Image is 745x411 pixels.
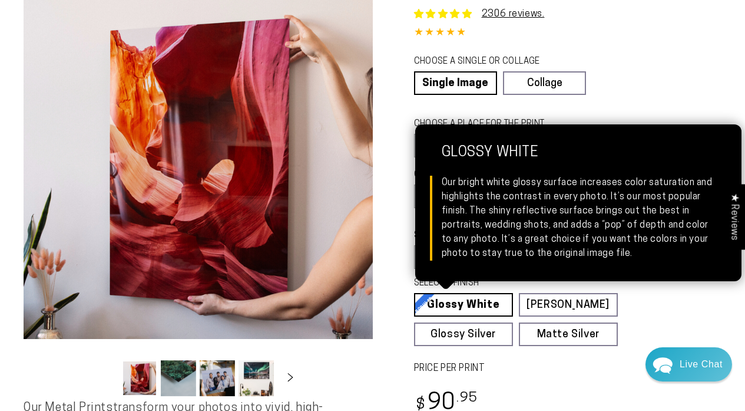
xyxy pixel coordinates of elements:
[200,360,235,396] button: Load image 3 in gallery view
[414,118,575,131] legend: CHOOSE A PLACE FOR THE PRINT
[414,245,477,269] label: 8x24
[414,71,497,95] a: Single Image
[442,176,715,261] div: Our bright white glossy surface increases color saturation and highlights the contrast in every p...
[442,145,715,176] strong: Glossy White
[519,323,618,346] a: Matte Silver
[723,184,745,249] div: Click to open Judge.me floating reviews tab
[239,360,274,396] button: Load image 4 in gallery view
[414,134,497,157] label: Wall Mount
[414,169,577,182] legend: CHOOSE A SHAPE
[414,323,513,346] a: Glossy Silver
[414,293,513,317] a: Glossy White
[414,362,722,376] label: PRICE PER PRINT
[414,277,594,290] legend: SELECT A FINISH
[680,347,723,382] div: Contact Us Directly
[456,392,478,405] sup: .95
[277,365,303,391] button: Slide right
[503,71,586,95] a: Collage
[414,25,722,42] div: 4.85 out of 5.0 stars
[161,360,196,396] button: Load image 2 in gallery view
[414,229,571,242] legend: SELECT A SIZE
[414,55,575,68] legend: CHOOSE A SINGLE OR COLLAGE
[482,9,545,19] a: 2306 reviews.
[519,293,618,317] a: [PERSON_NAME]
[645,347,732,382] div: Chat widget toggle
[92,365,118,391] button: Slide left
[122,360,157,396] button: Load image 1 in gallery view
